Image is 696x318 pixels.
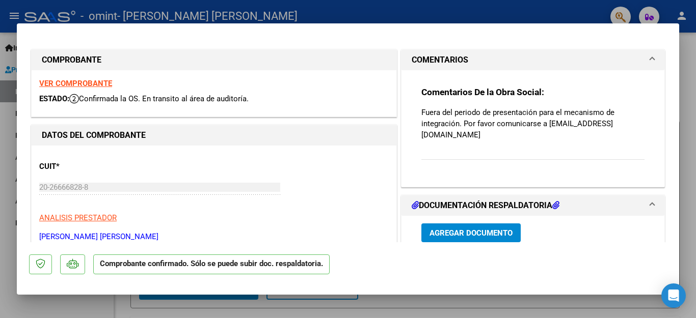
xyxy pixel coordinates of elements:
p: CUIT [39,161,144,172]
strong: DATOS DEL COMPROBANTE [42,130,146,140]
h1: COMENTARIOS [412,54,468,66]
mat-expansion-panel-header: DOCUMENTACIÓN RESPALDATORIA [401,195,664,216]
strong: Comentarios De la Obra Social: [421,87,544,97]
a: VER COMPROBANTE [39,79,112,88]
span: Agregar Documento [430,228,513,238]
div: Open Intercom Messenger [661,283,686,308]
span: Confirmada la OS. En transito al área de auditoría. [69,94,249,103]
div: COMENTARIOS [401,70,664,187]
strong: COMPROBANTE [42,55,101,65]
span: ANALISIS PRESTADOR [39,213,117,222]
span: ESTADO: [39,94,69,103]
mat-expansion-panel-header: COMENTARIOS [401,50,664,70]
button: Agregar Documento [421,223,521,242]
p: Comprobante confirmado. Sólo se puede subir doc. respaldatoria. [93,254,330,274]
h1: DOCUMENTACIÓN RESPALDATORIA [412,199,559,212]
p: [PERSON_NAME] [PERSON_NAME] [39,231,389,243]
p: Fuera del periodo de presentación para el mecanismo de integración. Por favor comunicarse a [EMAI... [421,107,645,140]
